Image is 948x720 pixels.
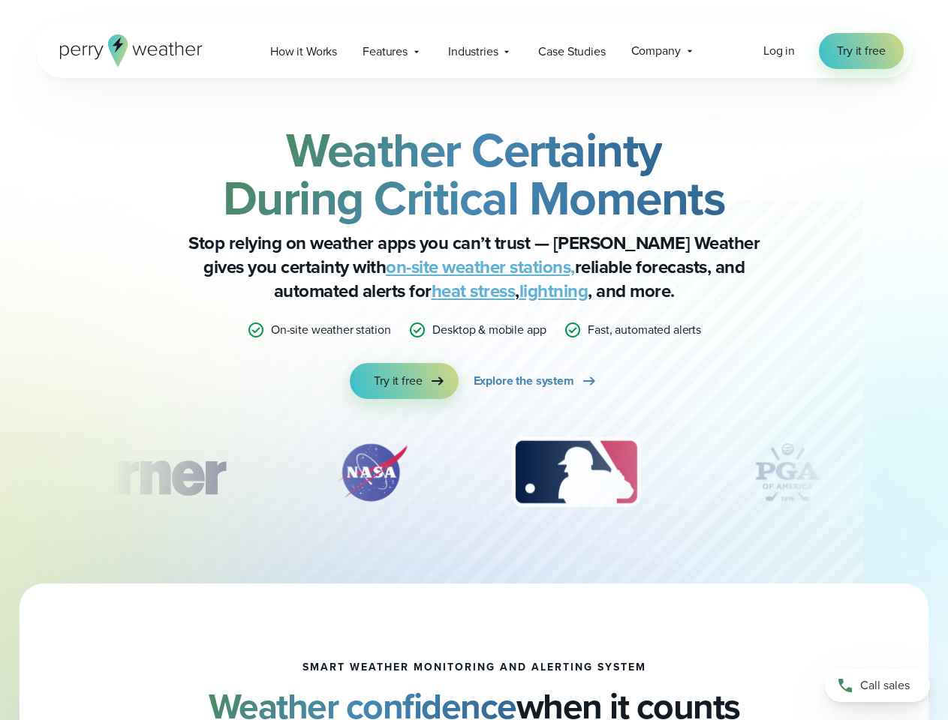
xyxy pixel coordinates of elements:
[819,33,903,69] a: Try it free
[271,321,391,339] p: On-site weather station
[320,435,425,510] img: NASA.svg
[257,36,350,67] a: How it Works
[432,321,546,339] p: Desktop & mobile app
[34,435,247,510] img: Turner-Construction_1.svg
[111,435,838,517] div: slideshow
[727,435,847,510] img: PGA.svg
[497,435,655,510] div: 3 of 12
[174,231,775,303] p: Stop relying on weather apps you can’t trust — [PERSON_NAME] Weather gives you certainty with rel...
[837,42,885,60] span: Try it free
[497,435,655,510] img: MLB.svg
[860,676,910,694] span: Call sales
[448,43,498,61] span: Industries
[763,42,795,59] span: Log in
[34,435,247,510] div: 1 of 12
[374,372,422,390] span: Try it free
[631,42,681,60] span: Company
[270,43,337,61] span: How it Works
[763,42,795,60] a: Log in
[519,277,588,304] a: lightning
[525,36,618,67] a: Case Studies
[350,363,458,399] a: Try it free
[825,669,930,702] a: Call sales
[727,435,847,510] div: 4 of 12
[302,661,646,673] h1: smart weather monitoring and alerting system
[474,372,574,390] span: Explore the system
[432,277,516,304] a: heat stress
[474,363,598,399] a: Explore the system
[538,43,605,61] span: Case Studies
[386,253,575,280] a: on-site weather stations,
[363,43,408,61] span: Features
[320,435,425,510] div: 2 of 12
[223,115,726,233] strong: Weather Certainty During Critical Moments
[588,321,701,339] p: Fast, automated alerts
